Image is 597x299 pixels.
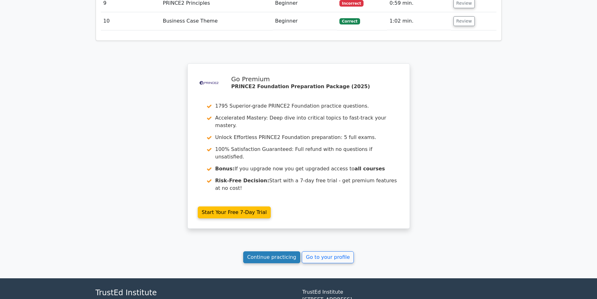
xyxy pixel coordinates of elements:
td: 10 [101,12,160,30]
td: Beginner [273,12,337,30]
span: Correct [339,18,360,24]
a: Go to your profile [302,251,354,263]
a: Continue practicing [243,251,301,263]
button: Review [453,16,475,26]
td: 1:02 min. [387,12,451,30]
h4: TrustEd Institute [96,288,295,297]
a: Start Your Free 7-Day Trial [198,206,271,218]
td: Business Case Theme [160,12,272,30]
